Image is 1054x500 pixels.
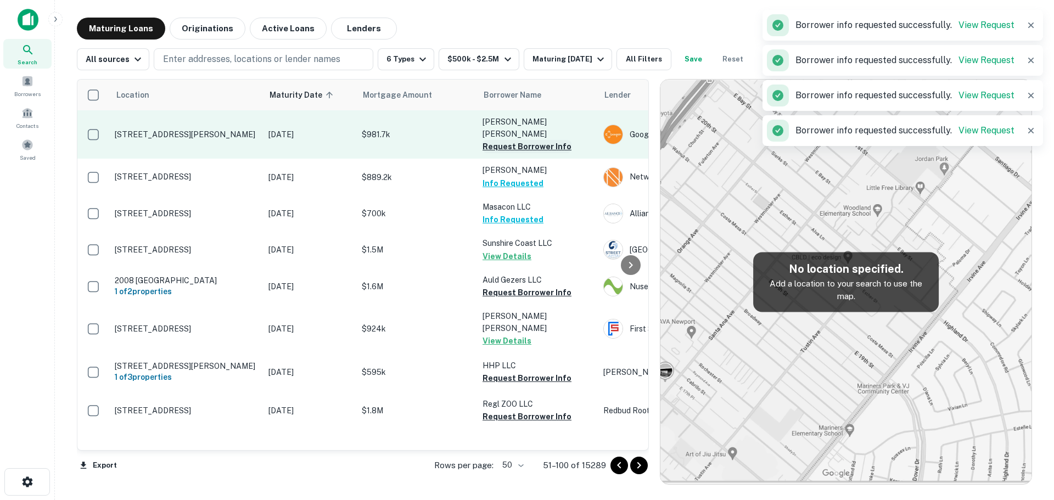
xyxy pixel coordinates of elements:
button: Go to previous page [610,457,628,474]
p: Redbud Roots Creditor Holdings [603,405,768,417]
p: [DATE] [268,128,351,141]
span: Contacts [16,121,38,130]
p: Rows per page: [434,459,494,472]
span: Borrower Name [484,88,541,102]
p: [STREET_ADDRESS] [115,324,257,334]
div: Alliance Portfolio. [603,204,768,223]
p: Add a location to your search to use the map. [762,277,930,303]
button: Request Borrower Info [483,372,571,385]
th: Location [109,80,263,110]
h6: 1 of 2 properties [115,285,257,297]
button: Maturing Loans [77,18,165,40]
p: 51–100 of 15289 [543,459,606,472]
p: [DATE] [268,405,351,417]
div: All sources [86,53,144,66]
p: Enter addresses, locations or lender names [163,53,340,66]
p: $595k [362,366,472,378]
button: Maturing [DATE] [524,48,612,70]
div: Network Capital [603,167,768,187]
th: Mortgage Amount [356,80,477,110]
p: [PERSON_NAME] [603,366,768,378]
button: View Details [483,334,531,347]
a: View Request [958,125,1014,136]
button: Request Borrower Info [483,286,571,299]
p: [PERSON_NAME] [483,164,592,176]
img: picture [604,168,623,187]
button: $500k - $2.5M [439,48,519,70]
th: Maturity Date [263,80,356,110]
div: First Standard Finance Corporation [603,319,768,339]
a: Contacts [3,103,52,132]
p: Borrower info requested successfully. [795,89,1014,102]
div: 50 [498,457,525,473]
p: Borrower info requested successfully. [795,19,1014,32]
button: Reset [715,48,750,70]
p: Borrower info requested successfully. [795,54,1014,67]
p: Borrower info requested successfully. [795,124,1014,137]
p: Regl ZOO LLC [483,398,592,410]
p: [STREET_ADDRESS] [115,406,257,415]
img: picture [604,125,623,144]
div: Maturing [DATE] [532,53,607,66]
span: Borrowers [14,89,41,98]
a: View Request [958,20,1014,30]
p: $1.5M [362,244,472,256]
img: map-placeholder.webp [660,80,1031,484]
button: All Filters [616,48,671,70]
p: [DATE] [268,207,351,220]
p: [STREET_ADDRESS][PERSON_NAME] [115,361,257,371]
h5: No location specified. [762,261,930,277]
p: [STREET_ADDRESS][PERSON_NAME] [115,130,257,139]
img: picture [604,240,623,259]
span: Maturity Date [270,88,337,102]
button: View Details [483,250,531,263]
p: [DATE] [268,366,351,378]
p: [DATE] [268,171,351,183]
p: Auld Gezers LLC [483,274,592,286]
img: picture [604,277,623,296]
th: Lender [598,80,773,110]
p: [STREET_ADDRESS] [115,245,257,255]
p: [DATE] [268,323,351,335]
a: View Request [958,90,1014,100]
button: Enter addresses, locations or lender names [154,48,373,70]
p: $924k [362,323,472,335]
p: [STREET_ADDRESS] [115,172,257,182]
span: Lender [604,88,631,102]
button: Go to next page [630,457,648,474]
button: Request Borrower Info [483,410,571,423]
p: Sunshire Coast LLC [483,237,592,249]
button: Save your search to get updates of matches that match your search criteria. [676,48,711,70]
span: Saved [20,153,36,162]
button: Active Loans [250,18,327,40]
button: 6 Types [378,48,434,70]
p: [DATE] [268,280,351,293]
p: $1.6M [362,280,472,293]
span: Location [116,88,149,102]
p: [PERSON_NAME] [PERSON_NAME] [483,310,592,334]
img: picture [604,319,623,338]
a: View Request [958,55,1014,65]
button: Request Borrower Info [483,140,571,153]
p: [STREET_ADDRESS] [115,209,257,218]
button: Export [77,457,120,474]
button: Info Requested [483,177,543,190]
div: Googain, Inc. [603,125,768,144]
p: $981.7k [362,128,472,141]
a: Borrowers [3,71,52,100]
div: Saved [3,134,52,164]
span: Search [18,58,37,66]
div: Nusenda Credit Union [603,277,768,296]
button: All sources [77,48,149,70]
a: Search [3,39,52,69]
span: Mortgage Amount [363,88,446,102]
p: $889.2k [362,171,472,183]
p: $1.8M [362,405,472,417]
p: 2008 [GEOGRAPHIC_DATA] [115,276,257,285]
iframe: Chat Widget [999,377,1054,430]
img: capitalize-icon.png [18,9,38,31]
